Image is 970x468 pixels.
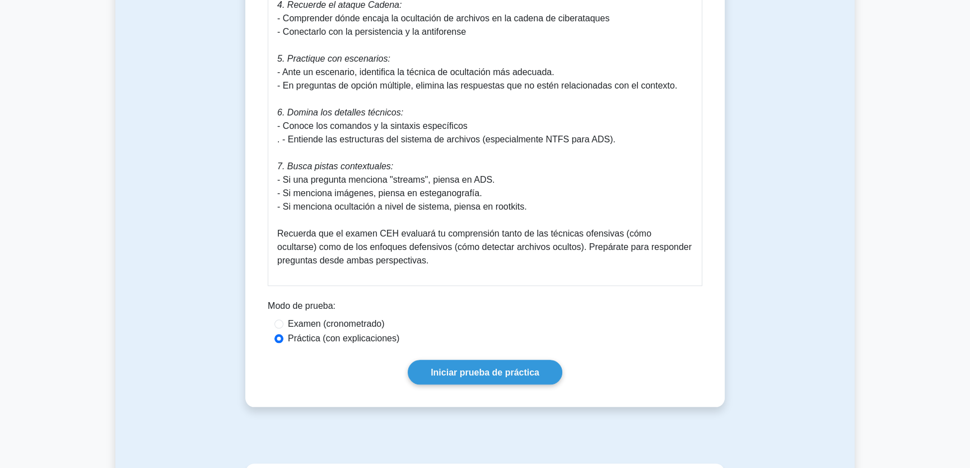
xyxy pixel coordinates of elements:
[277,67,554,77] font: - Ante un escenario, identifica la técnica de ocultación más adecuada.
[277,161,393,171] font: 7. Busca pistas contextuales:
[431,368,539,377] font: Iniciar prueba de práctica
[288,333,399,343] font: Práctica (con explicaciones)
[277,81,677,90] font: - En preguntas de opción múltiple, elimina las respuestas que no estén relacionadas con el contexto.
[277,188,482,198] font: - Si menciona imágenes, piensa en esteganografía.
[277,175,495,184] font: - Si una pregunta menciona "streams", piensa en ADS.
[277,229,692,265] font: Recuerda que el examen CEH evaluará tu comprensión tanto de las técnicas ofensivas (cómo ocultars...
[277,108,403,117] font: 6. Domina los detalles técnicos:
[288,319,385,328] font: Examen (cronometrado)
[408,360,562,384] a: Iniciar prueba de práctica
[277,135,615,144] font: . - Entiende las estructuras del sistema de archivos (especialmente NTFS para ADS).
[277,54,390,63] font: 5. Practique con escenarios:
[277,121,468,131] font: - Conoce los comandos y la sintaxis específicos
[277,27,466,36] font: - Conectarlo con la persistencia y la antiforense
[277,202,527,211] font: - Si menciona ocultación a nivel de sistema, piensa en rootkits.
[277,13,609,23] font: - Comprender dónde encaja la ocultación de archivos en la cadena de ciberataques
[268,301,335,311] font: Modo de prueba:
